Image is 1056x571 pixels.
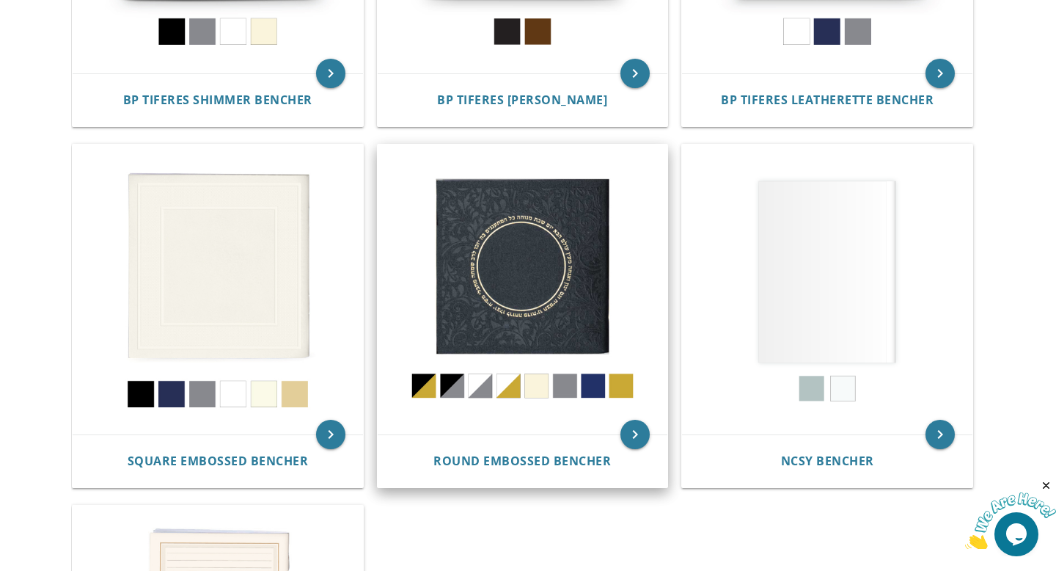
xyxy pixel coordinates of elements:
a: Round Embossed Bencher [433,454,611,468]
iframe: chat widget [965,479,1056,549]
img: Round Embossed Bencher [378,145,668,435]
a: NCSY Bencher [781,454,874,468]
a: keyboard_arrow_right [925,59,955,88]
span: Round Embossed Bencher [433,453,611,469]
a: keyboard_arrow_right [620,59,650,88]
a: BP Tiferes [PERSON_NAME] [437,93,607,107]
span: BP Tiferes [PERSON_NAME] [437,92,607,108]
span: Square Embossed Bencher [128,453,309,469]
a: BP Tiferes Shimmer Bencher [123,93,312,107]
img: Square Embossed Bencher [73,145,363,435]
a: keyboard_arrow_right [925,420,955,449]
span: BP Tiferes Leatherette Bencher [721,92,934,108]
span: NCSY Bencher [781,453,874,469]
a: Square Embossed Bencher [128,454,309,468]
a: keyboard_arrow_right [316,59,345,88]
span: BP Tiferes Shimmer Bencher [123,92,312,108]
a: BP Tiferes Leatherette Bencher [721,93,934,107]
a: keyboard_arrow_right [316,420,345,449]
img: NCSY Bencher [682,145,972,435]
a: keyboard_arrow_right [620,420,650,449]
